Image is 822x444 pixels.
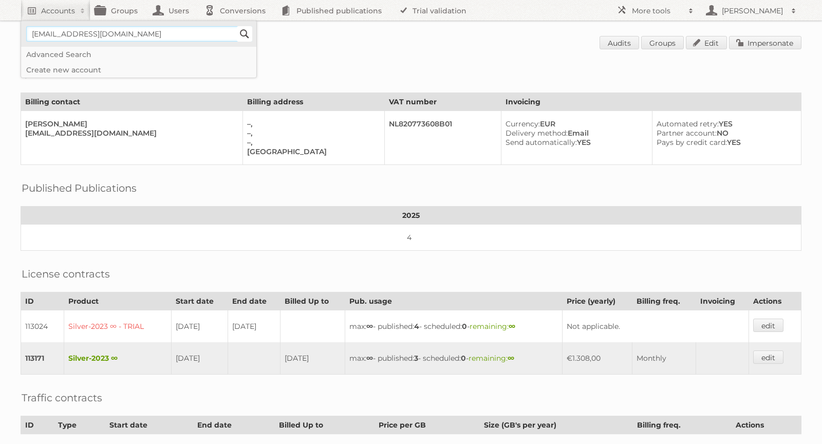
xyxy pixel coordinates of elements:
td: max: - published: - scheduled: - [345,310,562,343]
td: Silver-2023 ∞ [64,342,171,375]
th: Invoicing [696,292,749,310]
a: Audits [600,36,639,49]
th: Price (yearly) [562,292,632,310]
td: €1.308,00 [562,342,632,375]
span: Currency: [506,119,540,128]
h2: Published Publications [22,180,137,196]
input: Search [237,26,252,42]
td: [DATE] [281,342,345,375]
h1: Account 92605: [PERSON_NAME] B.V. [21,36,801,51]
td: [DATE] [171,342,228,375]
div: [GEOGRAPHIC_DATA] [247,147,376,156]
a: Advanced Search [21,47,256,62]
div: YES [657,138,793,147]
h2: Accounts [41,6,75,16]
th: End date [193,416,274,434]
h2: [PERSON_NAME] [719,6,786,16]
strong: ∞ [509,322,515,331]
div: Email [506,128,643,138]
a: edit [753,319,783,332]
th: Billing contact [21,93,243,111]
td: 113171 [21,342,64,375]
span: remaining: [470,322,515,331]
th: VAT number [385,93,501,111]
th: Billed Up to [281,292,345,310]
th: Invoicing [501,93,801,111]
th: Price per GB [374,416,479,434]
th: Start date [171,292,228,310]
span: Automated retry: [657,119,719,128]
div: YES [657,119,793,128]
th: End date [228,292,281,310]
th: Actions [732,416,801,434]
h2: More tools [632,6,683,16]
th: ID [21,292,64,310]
th: Product [64,292,171,310]
strong: 3 [414,354,418,363]
strong: 0 [462,322,467,331]
div: –, [247,119,376,128]
th: Billing freq. [633,416,732,434]
th: Start date [105,416,193,434]
td: Not applicable. [562,310,749,343]
span: Delivery method: [506,128,568,138]
td: NL820773608B01 [385,111,501,165]
td: [DATE] [228,310,281,343]
th: 2025 [21,207,801,225]
a: edit [753,350,783,364]
span: Partner account: [657,128,717,138]
div: EUR [506,119,643,128]
div: [EMAIL_ADDRESS][DOMAIN_NAME] [25,128,234,138]
td: Monthly [632,342,696,375]
th: Billed Up to [274,416,374,434]
div: [PERSON_NAME] [25,119,234,128]
td: 4 [21,225,801,251]
strong: 0 [461,354,466,363]
h2: License contracts [22,266,110,282]
td: [DATE] [171,310,228,343]
a: Groups [641,36,684,49]
th: Size (GB's per year) [480,416,633,434]
td: max: - published: - scheduled: - [345,342,562,375]
a: Impersonate [729,36,801,49]
strong: ∞ [508,354,514,363]
th: Billing freq. [632,292,696,310]
th: Pub. usage [345,292,562,310]
span: Pays by credit card: [657,138,727,147]
span: remaining: [469,354,514,363]
td: 113024 [21,310,64,343]
th: Type [54,416,105,434]
a: Create new account [21,62,256,78]
h2: Traffic contracts [22,390,102,405]
th: Actions [749,292,801,310]
td: Silver-2023 ∞ - TRIAL [64,310,171,343]
div: –, [247,138,376,147]
strong: 4 [414,322,419,331]
span: Send automatically: [506,138,577,147]
div: NO [657,128,793,138]
th: ID [21,416,54,434]
th: Billing address [242,93,384,111]
strong: ∞ [366,322,373,331]
div: YES [506,138,643,147]
a: Edit [686,36,727,49]
div: –, [247,128,376,138]
strong: ∞ [366,354,373,363]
